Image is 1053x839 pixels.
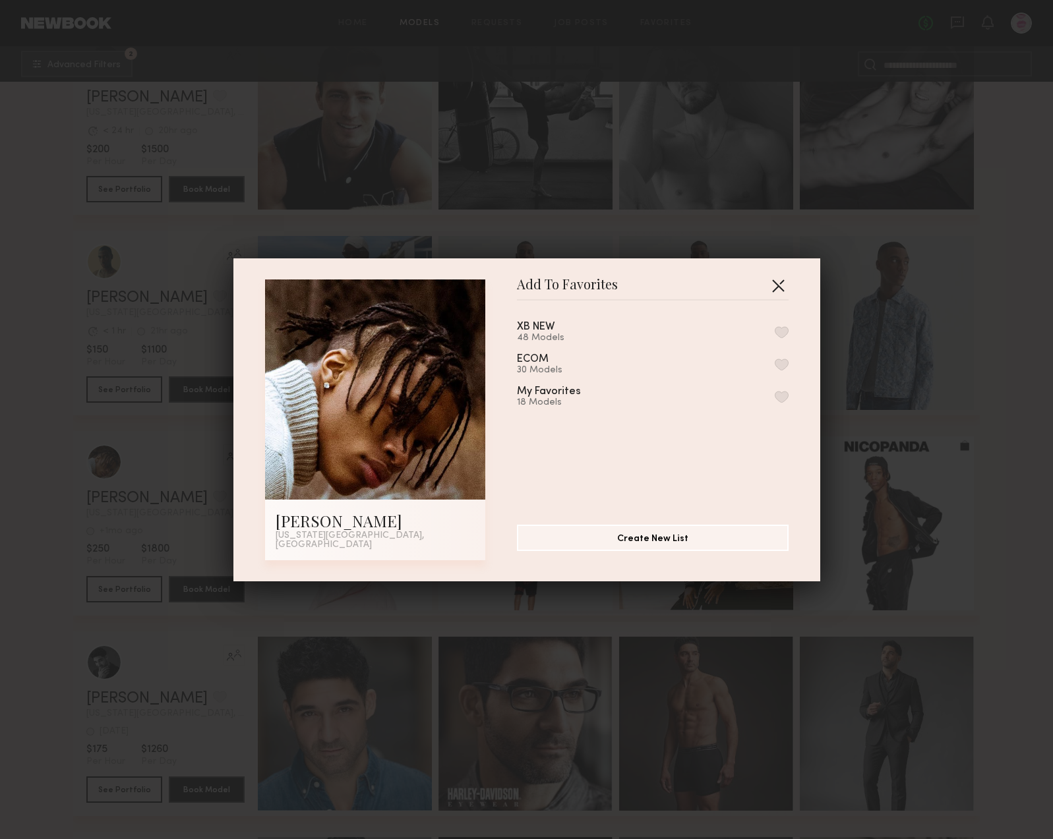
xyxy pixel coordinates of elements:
[276,531,475,550] div: [US_STATE][GEOGRAPHIC_DATA], [GEOGRAPHIC_DATA]
[767,275,789,296] button: Close
[276,510,475,531] div: [PERSON_NAME]
[517,525,789,551] button: Create New List
[517,397,613,408] div: 18 Models
[517,333,586,343] div: 48 Models
[517,279,618,299] span: Add To Favorites
[517,365,580,376] div: 30 Models
[517,386,581,397] div: My Favorites
[517,322,555,333] div: XB NEW
[517,354,549,365] div: ECOM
